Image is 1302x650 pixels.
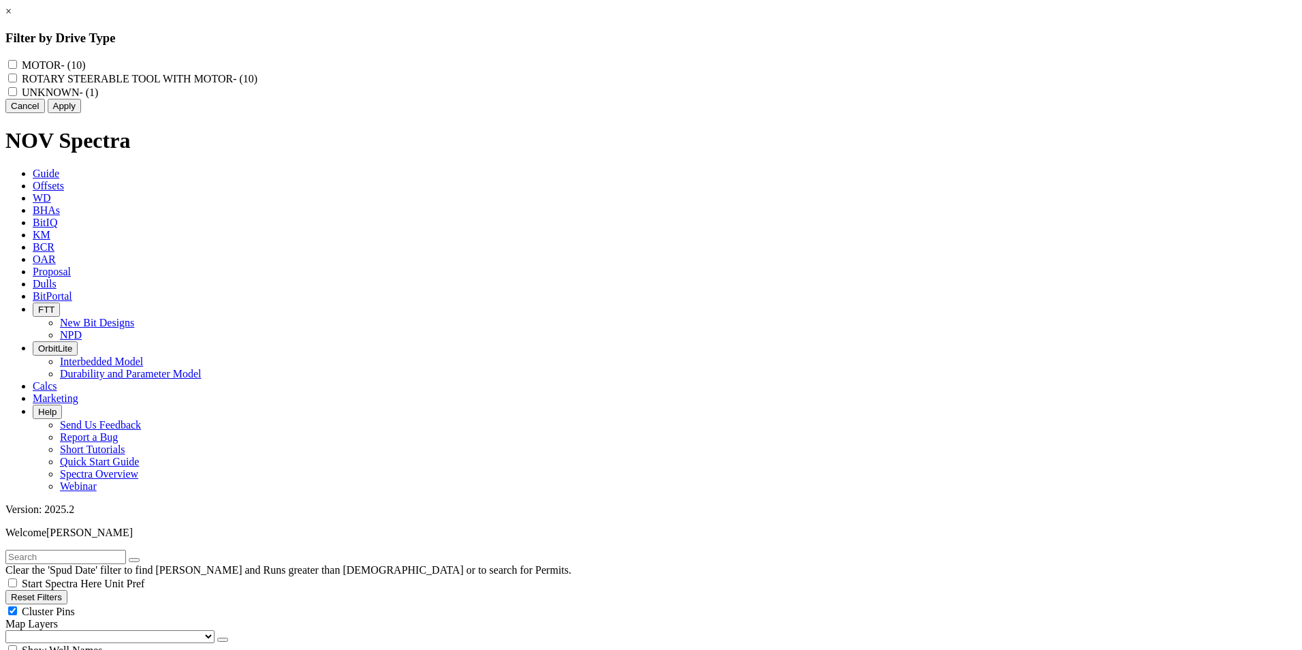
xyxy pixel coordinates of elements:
p: Welcome [5,527,1297,539]
a: Report a Bug [60,431,118,443]
span: OAR [33,253,56,265]
span: Unit Pref [104,578,144,589]
a: × [5,5,12,17]
span: BHAs [33,204,60,216]
span: Offsets [33,180,64,191]
span: Start Spectra Here [22,578,101,589]
span: KM [33,229,50,241]
h1: NOV Spectra [5,128,1297,153]
input: Search [5,550,126,564]
span: Clear the 'Spud Date' filter to find [PERSON_NAME] and Runs greater than [DEMOGRAPHIC_DATA] or to... [5,564,571,576]
span: - (1) [79,87,98,98]
span: Dulls [33,278,57,290]
label: ROTARY STEERABLE TOOL WITH MOTOR [22,73,257,84]
span: - (10) [233,73,257,84]
button: Apply [48,99,81,113]
a: Webinar [60,480,97,492]
span: FTT [38,305,54,315]
a: New Bit Designs [60,317,134,328]
span: Calcs [33,380,57,392]
a: Quick Start Guide [60,456,139,467]
span: BitIQ [33,217,57,228]
a: NPD [60,329,82,341]
h3: Filter by Drive Type [5,31,1297,46]
span: WD [33,192,51,204]
a: Short Tutorials [60,444,125,455]
span: Guide [33,168,59,179]
a: Interbedded Model [60,356,143,367]
a: Send Us Feedback [60,419,141,431]
span: Help [38,407,57,417]
div: Version: 2025.2 [5,504,1297,516]
span: [PERSON_NAME] [46,527,133,538]
label: UNKNOWN [22,87,98,98]
button: Reset Filters [5,590,67,604]
a: Spectra Overview [60,468,138,480]
span: BitPortal [33,290,72,302]
span: Proposal [33,266,71,277]
button: Cancel [5,99,45,113]
span: Map Layers [5,618,58,630]
span: OrbitLite [38,343,72,354]
span: - (10) [61,59,86,71]
label: MOTOR [22,59,85,71]
span: Cluster Pins [22,606,75,617]
span: BCR [33,241,54,253]
a: Durability and Parameter Model [60,368,202,380]
span: Marketing [33,392,78,404]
